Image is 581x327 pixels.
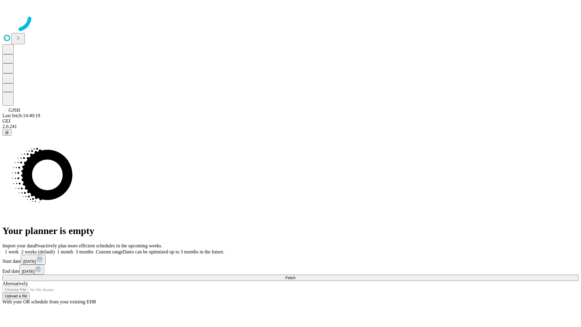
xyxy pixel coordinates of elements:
[8,107,20,113] span: GJSH
[21,255,46,265] button: [DATE]
[96,249,123,254] span: Custom range
[23,259,36,264] span: [DATE]
[2,225,579,236] h1: Your planner is empty
[2,299,96,304] span: With your OR schedule from your existing EHR
[123,249,224,254] span: Dates can be optimized up to 3 months in the future.
[22,269,34,274] span: [DATE]
[2,281,28,286] span: Alternatively
[2,293,30,299] button: Upload a file
[2,265,579,275] div: End date
[2,118,579,124] div: GEI
[21,249,55,254] span: 2 weeks (default)
[2,129,11,136] button: @
[57,249,73,254] span: 1 month
[5,249,19,254] span: 1 week
[35,243,162,248] span: Proactively plan more efficient schedules in the upcoming weeks.
[19,265,44,275] button: [DATE]
[2,124,579,129] div: 2.0.241
[2,113,40,118] span: Last fetch: 14:40:19
[285,276,295,280] span: Fetch
[76,249,94,254] span: 3 months
[2,275,579,281] button: Fetch
[2,243,35,248] span: Import your data
[2,255,579,265] div: Start date
[5,130,9,135] span: @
